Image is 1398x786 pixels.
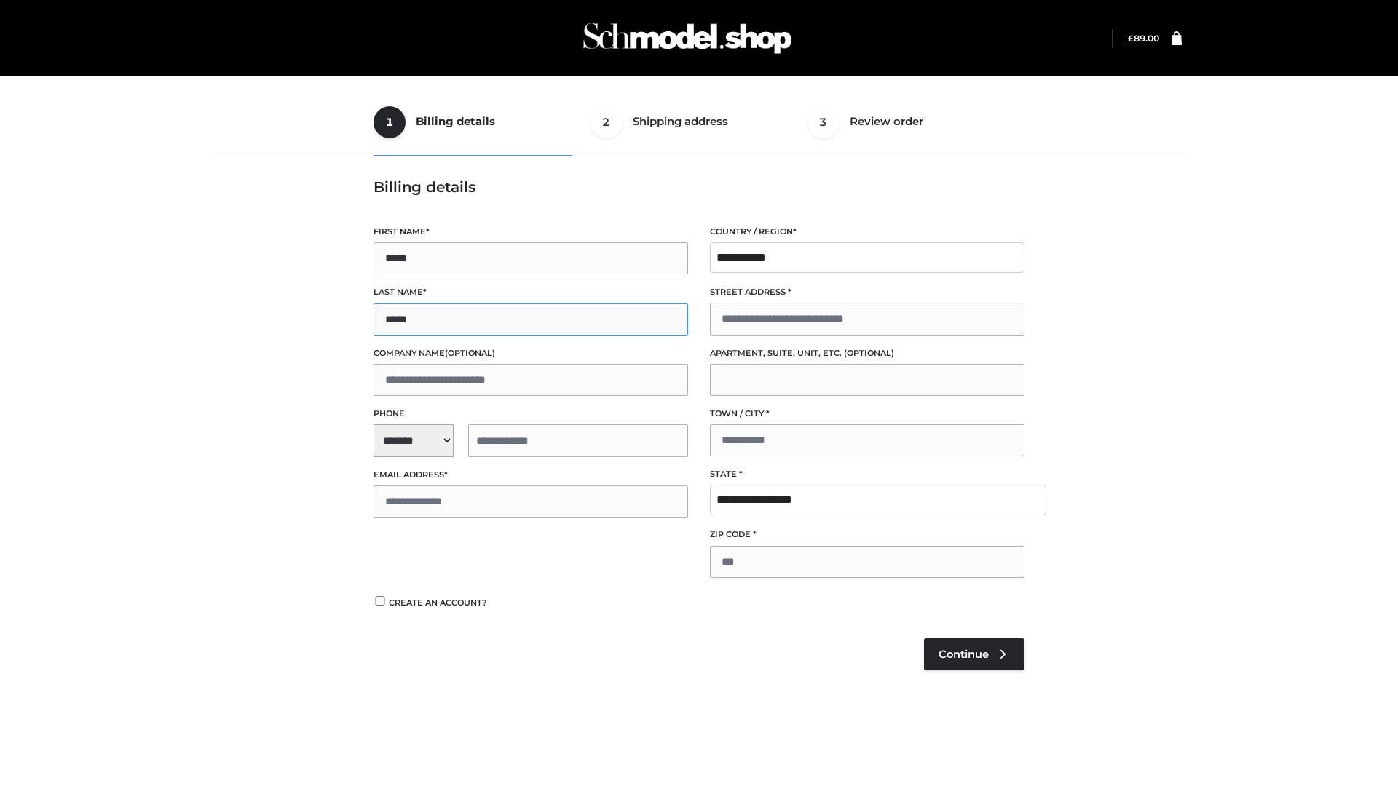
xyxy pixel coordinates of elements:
label: Apartment, suite, unit, etc. [710,346,1024,360]
span: £ [1128,33,1134,44]
a: £89.00 [1128,33,1159,44]
img: Schmodel Admin 964 [578,9,797,67]
label: Email address [374,468,688,482]
label: Phone [374,407,688,421]
bdi: 89.00 [1128,33,1159,44]
label: State [710,467,1024,481]
label: Company name [374,346,688,360]
label: Country / Region [710,225,1024,239]
label: Street address [710,285,1024,299]
label: Town / City [710,407,1024,421]
h3: Billing details [374,178,1024,196]
label: Last name [374,285,688,299]
input: Create an account? [374,596,387,606]
a: Continue [924,638,1024,670]
span: Continue [939,648,989,661]
span: Create an account? [389,598,487,608]
label: First name [374,225,688,239]
label: ZIP Code [710,528,1024,541]
span: (optional) [445,348,495,358]
span: (optional) [844,348,894,358]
